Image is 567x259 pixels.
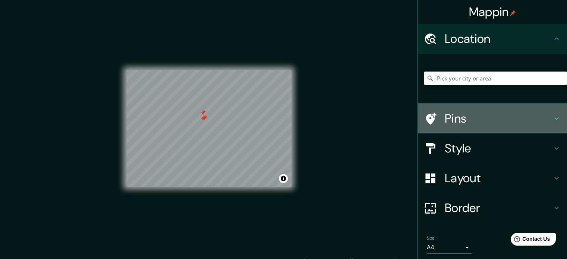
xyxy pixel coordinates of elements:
img: pin-icon.png [510,10,516,16]
div: Style [418,133,567,163]
div: A4 [427,241,472,253]
canvas: Map [126,70,292,187]
h4: Style [445,141,552,156]
label: Size [427,235,435,241]
input: Pick your city or area [424,72,567,85]
h4: Mappin [469,4,516,19]
h4: Location [445,31,552,46]
iframe: Help widget launcher [501,230,559,251]
h4: Pins [445,111,552,126]
div: Pins [418,104,567,133]
div: Layout [418,163,567,193]
div: Border [418,193,567,223]
div: Location [418,24,567,54]
button: Toggle attribution [279,174,288,183]
h4: Border [445,200,552,215]
h4: Layout [445,171,552,186]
